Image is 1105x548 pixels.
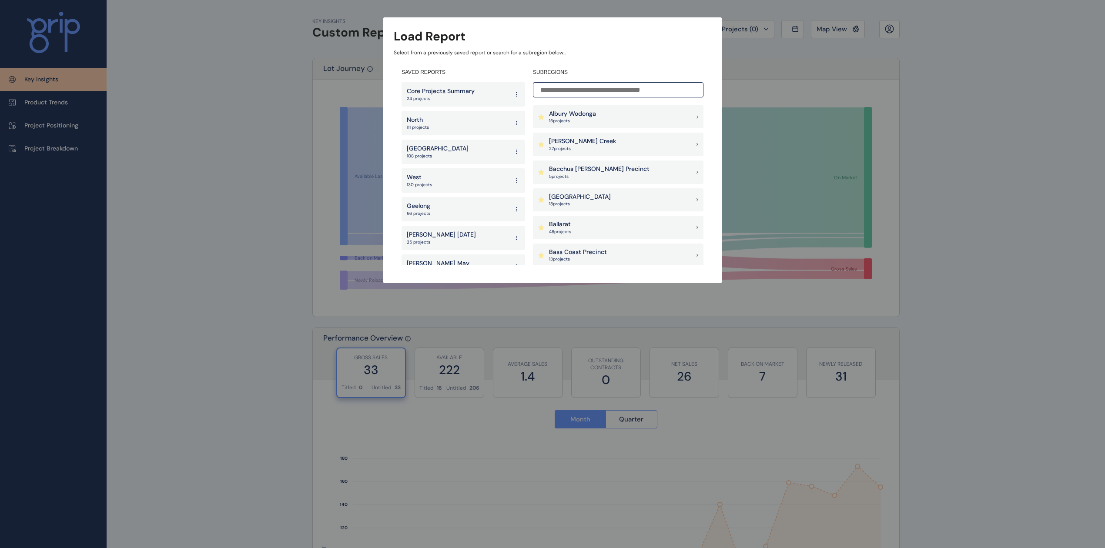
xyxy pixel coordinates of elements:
p: [PERSON_NAME] May [407,259,469,268]
p: [GEOGRAPHIC_DATA] [549,193,611,201]
p: 130 projects [407,182,432,188]
p: [GEOGRAPHIC_DATA] [407,144,469,153]
h4: SUBREGIONS [533,69,703,76]
p: 18 project s [549,201,611,207]
p: Albury Wodonga [549,110,596,118]
p: [PERSON_NAME] [DATE] [407,231,476,239]
p: 13 project s [549,256,607,262]
p: 111 projects [407,124,429,130]
p: 48 project s [549,229,571,235]
p: 5 project s [549,174,650,180]
p: North [407,116,429,124]
p: [PERSON_NAME] Creek [549,137,616,146]
p: Core Projects Summary [407,87,475,96]
p: Ballarat [549,220,571,229]
p: 25 projects [407,239,476,245]
p: Select from a previously saved report or search for a subregion below... [394,49,711,57]
p: 108 projects [407,153,469,159]
p: West [407,173,432,182]
p: 24 projects [407,96,475,102]
h3: Load Report [394,28,465,45]
p: 27 project s [549,146,616,152]
p: Bacchus [PERSON_NAME] Precinct [549,165,650,174]
p: 15 project s [549,118,596,124]
p: Bass Coast Precinct [549,248,607,257]
h4: SAVED REPORTS [402,69,525,76]
p: Geelong [407,202,430,211]
p: 66 projects [407,211,430,217]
